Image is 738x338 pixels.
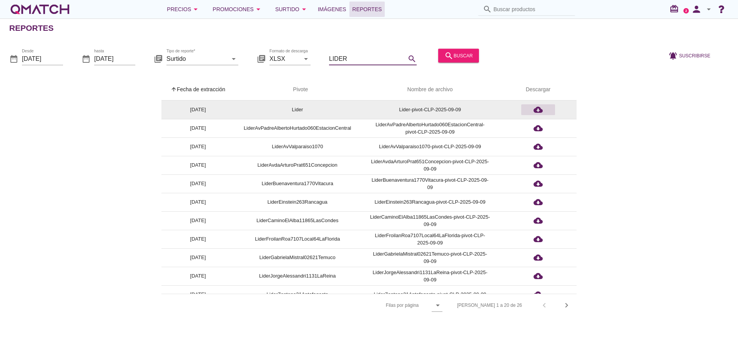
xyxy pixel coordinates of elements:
a: Imágenes [315,2,349,17]
td: [DATE] [161,100,234,119]
i: arrow_drop_down [299,5,309,14]
td: Lider [234,100,360,119]
td: LiderGabrielaMistral02621Temuco [234,248,360,267]
i: search [483,5,492,14]
i: cloud_download [534,105,543,114]
td: LiderAvdaArturoPrat651Concepcion [234,156,360,174]
td: [DATE] [161,285,234,304]
th: Fecha de extracción: Sorted ascending. Activate to sort descending. [161,79,234,100]
button: Suscribirse [662,49,716,62]
td: [DATE] [161,230,234,248]
i: cloud_download [534,271,543,281]
input: Tipo de reporte* [166,52,228,65]
button: buscar [438,49,479,62]
i: library_books [257,54,266,63]
td: LiderBuenaventura1770Vitacura [234,174,360,193]
th: Nombre de archivo: Not sorted. [361,79,500,100]
i: cloud_download [534,124,543,133]
i: person [689,4,704,15]
td: LiderEinstein263Rancagua-pivot-CLP-2025-09-09 [361,193,500,211]
td: [DATE] [161,137,234,156]
i: cloud_download [534,290,543,299]
td: LiderJorgeAlessandri1131LaReina-pivot-CLP-2025-09-09 [361,267,500,285]
a: Reportes [349,2,385,17]
i: search [444,51,454,60]
td: [DATE] [161,193,234,211]
td: LiderAvPadreAlbertoHurtado060EstacionCentral [234,119,360,137]
h2: Reportes [9,22,54,34]
td: [DATE] [161,267,234,285]
i: search [407,54,417,63]
i: arrow_drop_down [704,5,713,14]
input: Desde [22,52,63,65]
div: Filas por página [309,294,442,316]
span: Suscribirse [679,52,710,59]
td: [DATE] [161,156,234,174]
td: LiderCaminoElAlba11865LasCondes [234,211,360,230]
td: LiderAvValparaiso1070 [234,137,360,156]
a: white-qmatch-logo [9,2,71,17]
i: notifications_active [668,51,679,60]
span: Reportes [352,5,382,14]
button: Precios [161,2,206,17]
i: redeem [670,4,682,13]
td: LiderAvPadreAlbertoHurtado060EstacionCentral-pivot-CLP-2025-09-09 [361,119,500,137]
td: LiderCaminoElAlba11865LasCondes-pivot-CLP-2025-09-09 [361,211,500,230]
td: LiderZenteno21Antofagasta [234,285,360,304]
span: Imágenes [318,5,346,14]
button: Promociones [206,2,269,17]
div: Precios [167,5,200,14]
button: Next page [560,298,573,312]
i: cloud_download [534,179,543,188]
td: LiderAvdaArturoPrat651Concepcion-pivot-CLP-2025-09-09 [361,156,500,174]
i: cloud_download [534,234,543,244]
td: LiderZenteno21Antofagasta-pivot-CLP-2025-09-09 [361,285,500,304]
i: library_books [154,54,163,63]
i: arrow_drop_down [254,5,263,14]
i: cloud_download [534,142,543,151]
input: Formato de descarga [269,52,300,65]
i: date_range [81,54,91,63]
div: buscar [444,51,473,60]
i: cloud_download [534,253,543,262]
text: 2 [685,9,687,12]
i: cloud_download [534,197,543,207]
i: arrow_drop_down [301,54,311,63]
i: cloud_download [534,161,543,170]
td: [DATE] [161,248,234,267]
th: Pivote: Not sorted. Activate to sort ascending. [234,79,360,100]
input: Buscar productos [494,3,570,15]
td: [DATE] [161,119,234,137]
td: LiderFroilanRoa7107Local64LaFlorida [234,230,360,248]
div: Promociones [213,5,263,14]
i: arrow_upward [171,86,177,92]
input: hasta [94,52,135,65]
i: chevron_right [562,301,571,310]
th: Descargar: Not sorted. [500,79,577,100]
td: LiderAvValparaiso1070-pivot-CLP-2025-09-09 [361,137,500,156]
div: [PERSON_NAME] 1 a 20 de 26 [457,302,522,309]
td: LiderFroilanRoa7107Local64LaFlorida-pivot-CLP-2025-09-09 [361,230,500,248]
input: Filtrar por texto [329,52,406,65]
a: 2 [683,8,689,13]
td: Lider-pivot-CLP-2025-09-09 [361,100,500,119]
div: Surtido [275,5,309,14]
i: arrow_drop_down [433,301,442,310]
i: cloud_download [534,216,543,225]
button: Surtido [269,2,315,17]
i: arrow_drop_down [191,5,200,14]
i: date_range [9,54,18,63]
td: [DATE] [161,174,234,193]
td: LiderBuenaventura1770Vitacura-pivot-CLP-2025-09-09 [361,174,500,193]
td: [DATE] [161,211,234,230]
td: LiderEinstein263Rancagua [234,193,360,211]
td: LiderGabrielaMistral02621Temuco-pivot-CLP-2025-09-09 [361,248,500,267]
td: LiderJorgeAlessandri1131LaReina [234,267,360,285]
i: arrow_drop_down [229,54,238,63]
